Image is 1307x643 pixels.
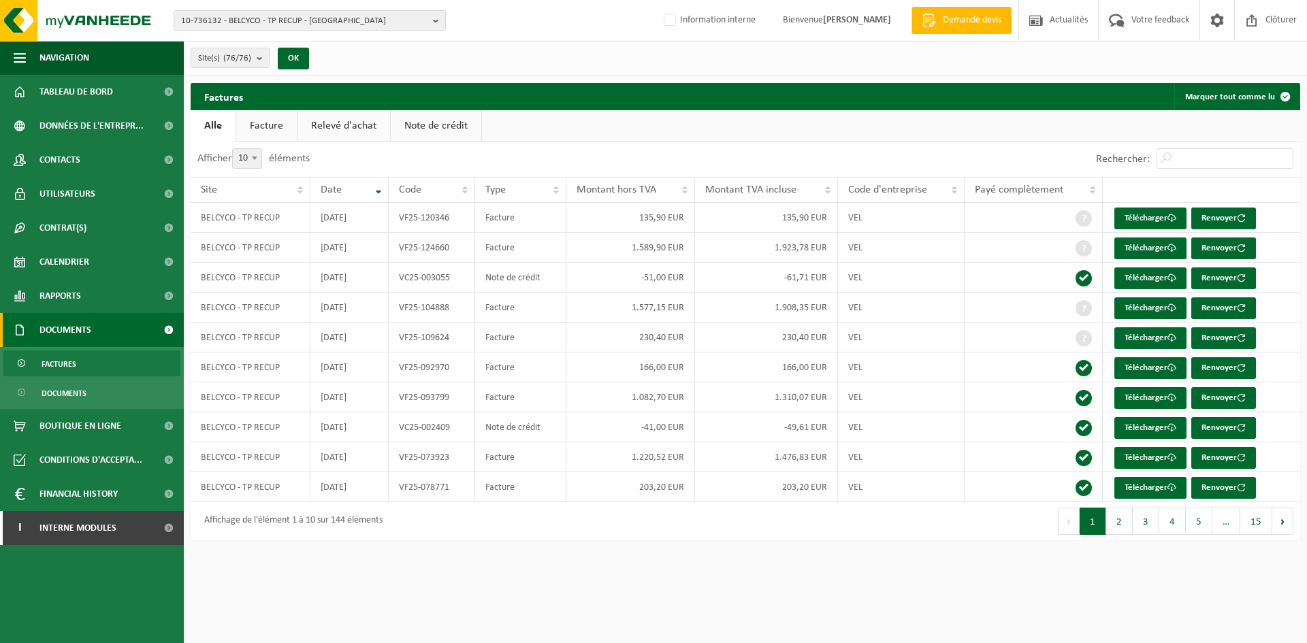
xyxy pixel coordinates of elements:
button: Renvoyer [1191,417,1256,439]
td: 203,20 EUR [566,472,695,502]
td: 166,00 EUR [566,352,695,382]
a: Télécharger [1114,447,1187,469]
a: Télécharger [1114,417,1187,439]
td: BELCYCO - TP RECUP [191,442,310,472]
span: Montant hors TVA [577,184,656,195]
td: BELCYCO - TP RECUP [191,203,310,233]
span: Utilisateurs [39,177,95,211]
td: 1.577,15 EUR [566,293,695,323]
td: [DATE] [310,472,389,502]
button: Renvoyer [1191,327,1256,349]
span: Tableau de bord [39,75,113,109]
td: VC25-002409 [389,412,475,442]
span: Site(s) [198,48,251,69]
button: 5 [1186,508,1212,535]
a: Note de crédit [391,110,481,142]
td: VEL [838,293,965,323]
span: Site [201,184,217,195]
button: OK [278,48,309,69]
td: -61,71 EUR [695,263,837,293]
td: [DATE] [310,382,389,412]
button: 10-736132 - BELCYCO - TP RECUP - [GEOGRAPHIC_DATA] [174,10,446,31]
a: Télécharger [1114,477,1187,499]
button: Renvoyer [1191,237,1256,259]
a: Télécharger [1114,208,1187,229]
a: Factures [3,350,180,376]
div: Affichage de l'élément 1 à 10 sur 144 éléments [197,509,383,533]
td: [DATE] [310,263,389,293]
td: BELCYCO - TP RECUP [191,352,310,382]
span: Code [399,184,421,195]
span: 10 [232,148,262,169]
button: Marquer tout comme lu [1174,83,1299,110]
td: Note de crédit [475,263,566,293]
a: Télécharger [1114,387,1187,409]
a: Télécharger [1114,297,1187,319]
td: VC25-003055 [389,263,475,293]
button: 3 [1133,508,1159,535]
button: Next [1272,508,1293,535]
td: BELCYCO - TP RECUP [191,233,310,263]
span: Type [485,184,506,195]
td: [DATE] [310,352,389,382]
button: Renvoyer [1191,387,1256,409]
td: [DATE] [310,293,389,323]
td: Facture [475,442,566,472]
td: VF25-092970 [389,352,475,382]
td: VF25-104888 [389,293,475,323]
button: Renvoyer [1191,357,1256,379]
td: Facture [475,233,566,263]
td: VEL [838,323,965,352]
td: 1.310,07 EUR [695,382,837,412]
button: Renvoyer [1191,297,1256,319]
td: VEL [838,203,965,233]
span: Date [321,184,342,195]
td: VEL [838,263,965,293]
button: Previous [1058,508,1080,535]
td: 135,90 EUR [695,203,837,233]
count: (76/76) [223,54,251,63]
span: Boutique en ligne [39,409,121,443]
span: Demande devis [939,14,1005,27]
td: [DATE] [310,323,389,352]
td: 1.908,35 EUR [695,293,837,323]
td: BELCYCO - TP RECUP [191,472,310,502]
span: Documents [42,380,86,406]
td: 1.476,83 EUR [695,442,837,472]
td: VF25-078771 [389,472,475,502]
td: VEL [838,472,965,502]
span: Payé complètement [975,184,1063,195]
td: BELCYCO - TP RECUP [191,412,310,442]
td: VF25-073923 [389,442,475,472]
span: Documents [39,313,91,347]
td: 1.923,78 EUR [695,233,837,263]
td: [DATE] [310,412,389,442]
td: -51,00 EUR [566,263,695,293]
td: 203,20 EUR [695,472,837,502]
td: VF25-109624 [389,323,475,352]
label: Information interne [661,10,756,31]
td: VEL [838,233,965,263]
button: Renvoyer [1191,477,1256,499]
button: 2 [1106,508,1133,535]
td: -41,00 EUR [566,412,695,442]
button: 4 [1159,508,1186,535]
button: Renvoyer [1191,208,1256,229]
td: BELCYCO - TP RECUP [191,263,310,293]
span: 10 [233,149,261,168]
a: Demande devis [911,7,1012,34]
td: Facture [475,352,566,382]
span: Conditions d'accepta... [39,443,142,477]
td: [DATE] [310,442,389,472]
span: … [1212,508,1240,535]
span: I [14,511,26,545]
span: Rapports [39,279,81,313]
td: [DATE] [310,233,389,263]
td: Note de crédit [475,412,566,442]
a: Documents [3,380,180,406]
td: VF25-124660 [389,233,475,263]
label: Afficher éléments [197,153,310,164]
td: -49,61 EUR [695,412,837,442]
a: Télécharger [1114,357,1187,379]
td: VEL [838,412,965,442]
